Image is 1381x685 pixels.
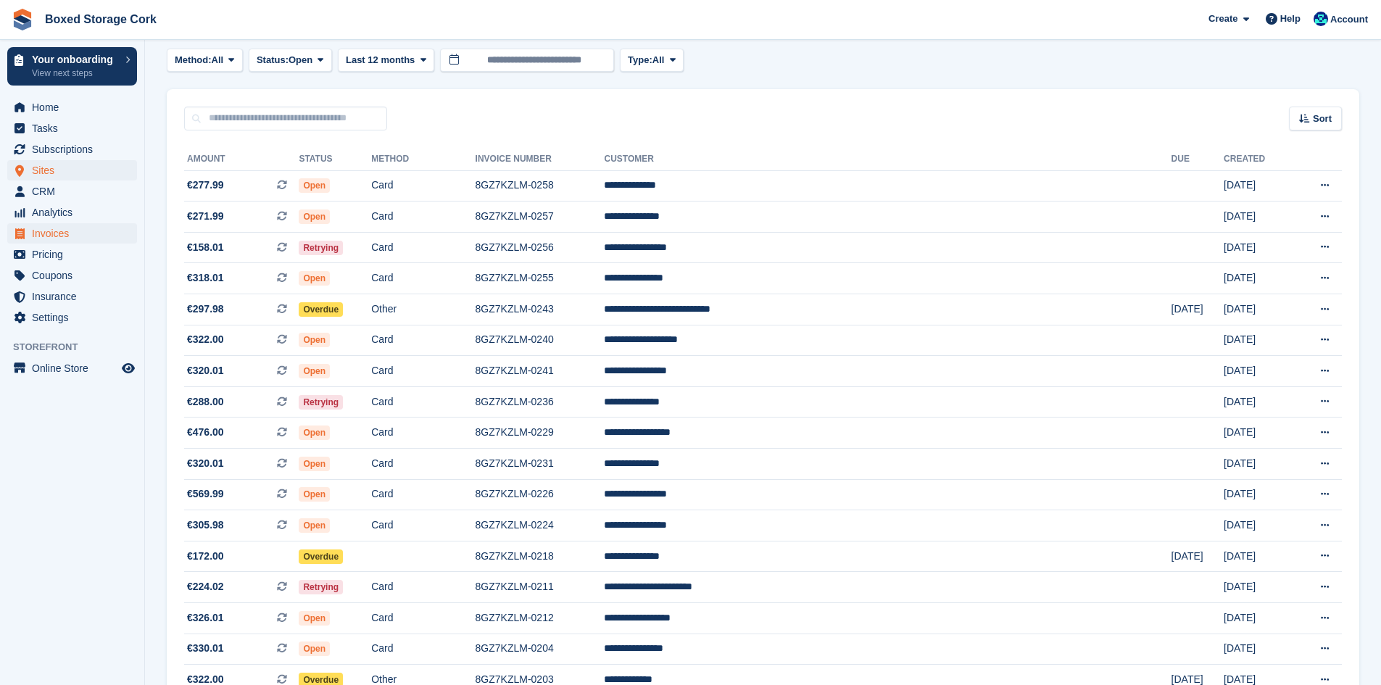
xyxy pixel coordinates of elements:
a: menu [7,139,137,159]
td: Card [371,634,475,665]
span: €297.98 [187,302,224,317]
td: Card [371,418,475,449]
span: Retrying [299,580,343,594]
span: €320.01 [187,363,224,378]
span: Storefront [13,340,144,354]
td: [DATE] [1224,634,1292,665]
span: All [212,53,224,67]
td: [DATE] [1224,325,1292,356]
span: €476.00 [187,425,224,440]
td: [DATE] [1171,294,1224,325]
span: Open [299,487,330,502]
td: Card [371,510,475,541]
td: Other [371,294,475,325]
span: Insurance [32,286,119,307]
td: 8GZ7KZLM-0231 [476,449,605,480]
a: menu [7,181,137,202]
span: Create [1208,12,1237,26]
span: Open [299,518,330,533]
td: [DATE] [1224,418,1292,449]
span: Open [299,209,330,224]
span: Help [1280,12,1301,26]
td: [DATE] [1224,510,1292,541]
span: Method: [175,53,212,67]
span: Open [289,53,312,67]
span: €330.01 [187,641,224,656]
span: €322.00 [187,332,224,347]
span: Open [299,178,330,193]
a: menu [7,244,137,265]
span: Sort [1313,112,1332,126]
span: Sites [32,160,119,180]
span: Tasks [32,118,119,138]
td: 8GZ7KZLM-0240 [476,325,605,356]
td: Card [371,232,475,263]
td: Card [371,386,475,418]
td: [DATE] [1224,202,1292,233]
td: Card [371,263,475,294]
a: menu [7,307,137,328]
td: Card [371,572,475,603]
td: 8GZ7KZLM-0212 [476,603,605,634]
span: €320.01 [187,456,224,471]
th: Amount [184,148,299,171]
td: [DATE] [1224,603,1292,634]
th: Customer [604,148,1171,171]
td: [DATE] [1171,541,1224,572]
span: Last 12 months [346,53,415,67]
td: Card [371,356,475,387]
button: Last 12 months [338,49,434,72]
span: Status: [257,53,289,67]
span: All [652,53,665,67]
span: Open [299,271,330,286]
td: [DATE] [1224,386,1292,418]
span: €271.99 [187,209,224,224]
span: €326.01 [187,610,224,626]
span: Overdue [299,549,343,564]
img: Vincent [1314,12,1328,26]
span: Pricing [32,244,119,265]
td: 8GZ7KZLM-0243 [476,294,605,325]
td: 8GZ7KZLM-0255 [476,263,605,294]
td: 8GZ7KZLM-0236 [476,386,605,418]
span: €288.00 [187,394,224,410]
button: Type: All [620,49,684,72]
td: [DATE] [1224,449,1292,480]
td: [DATE] [1224,294,1292,325]
span: Online Store [32,358,119,378]
span: €569.99 [187,486,224,502]
td: 8GZ7KZLM-0224 [476,510,605,541]
span: €305.98 [187,518,224,533]
span: Coupons [32,265,119,286]
td: Card [371,202,475,233]
span: €158.01 [187,240,224,255]
span: Analytics [32,202,119,223]
a: menu [7,265,137,286]
td: 8GZ7KZLM-0241 [476,356,605,387]
button: Status: Open [249,49,332,72]
td: Card [371,449,475,480]
span: Retrying [299,241,343,255]
span: Open [299,642,330,656]
img: stora-icon-8386f47178a22dfd0bd8f6a31ec36ba5ce8667c1dd55bd0f319d3a0aa187defe.svg [12,9,33,30]
a: menu [7,358,137,378]
a: menu [7,97,137,117]
th: Due [1171,148,1224,171]
td: 8GZ7KZLM-0211 [476,572,605,603]
span: €224.02 [187,579,224,594]
td: 8GZ7KZLM-0218 [476,541,605,572]
a: Preview store [120,360,137,377]
a: menu [7,223,137,244]
p: Your onboarding [32,54,118,65]
td: [DATE] [1224,572,1292,603]
td: 8GZ7KZLM-0226 [476,479,605,510]
span: Subscriptions [32,139,119,159]
span: Open [299,333,330,347]
a: menu [7,118,137,138]
a: menu [7,160,137,180]
td: Card [371,603,475,634]
th: Invoice Number [476,148,605,171]
td: [DATE] [1224,479,1292,510]
th: Created [1224,148,1292,171]
td: [DATE] [1224,356,1292,387]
